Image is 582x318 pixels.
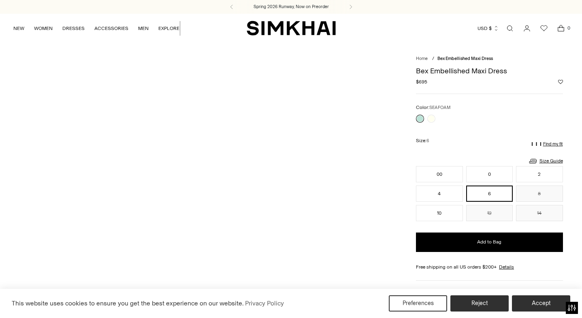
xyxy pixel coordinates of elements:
a: SIMKHAI [247,20,336,36]
span: $695 [416,78,427,85]
label: Size: [416,137,429,145]
a: MEN [138,19,149,37]
div: / [432,55,434,62]
a: Size Guide [528,156,563,166]
label: Color: [416,104,450,111]
a: DRESSES [62,19,85,37]
a: Home [416,56,428,61]
button: 8 [516,186,563,202]
button: Preferences [389,295,447,312]
button: 00 [416,166,463,182]
button: USD $ [478,19,499,37]
span: 0 [565,24,572,32]
button: 0 [466,166,513,182]
a: EXPLORE [158,19,179,37]
a: WOMEN [34,19,53,37]
span: Add to Bag [477,239,501,245]
a: Go to the account page [519,20,535,36]
a: Details [499,263,514,271]
button: Reject [450,295,509,312]
a: Open search modal [502,20,518,36]
button: 2 [516,166,563,182]
button: Accept [512,295,570,312]
button: Add to Wishlist [558,79,563,84]
div: Free shipping on all US orders $200+ [416,263,563,271]
span: Bex Embellished Maxi Dress [437,56,493,61]
span: SEAFOAM [429,105,450,110]
button: 14 [516,205,563,221]
a: Wishlist [536,20,552,36]
button: 4 [416,186,463,202]
span: This website uses cookies to ensure you get the best experience on our website. [12,299,244,307]
a: Open cart modal [553,20,569,36]
button: Add to Bag [416,233,563,252]
a: Privacy Policy (opens in a new tab) [244,297,285,309]
button: 10 [416,205,463,221]
button: 6 [466,186,513,202]
button: 12 [466,205,513,221]
h1: Bex Embellished Maxi Dress [416,67,563,75]
span: 6 [426,138,429,143]
a: NEW [13,19,24,37]
a: ACCESSORIES [94,19,128,37]
nav: breadcrumbs [416,55,563,62]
